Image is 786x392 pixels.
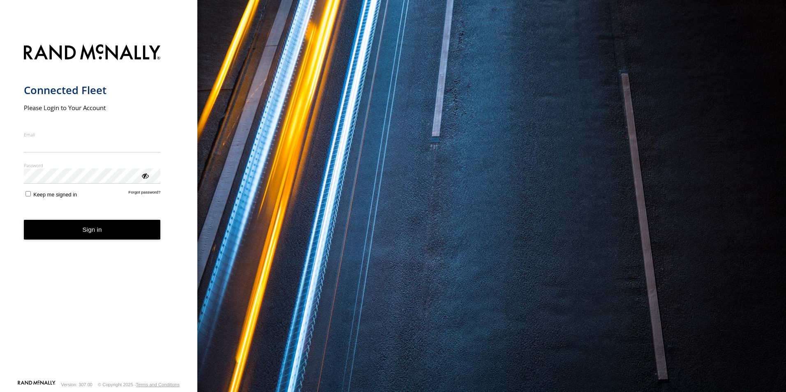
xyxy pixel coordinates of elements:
[33,191,77,198] span: Keep me signed in
[24,131,161,138] label: Email
[24,220,161,240] button: Sign in
[25,191,31,196] input: Keep me signed in
[24,162,161,168] label: Password
[24,39,174,380] form: main
[98,382,180,387] div: © Copyright 2025 -
[129,190,161,198] a: Forgot password?
[18,380,55,389] a: Visit our Website
[24,104,161,112] h2: Please Login to Your Account
[141,171,149,180] div: ViewPassword
[24,83,161,97] h1: Connected Fleet
[61,382,92,387] div: Version: 307.00
[136,382,180,387] a: Terms and Conditions
[24,43,161,64] img: Rand McNally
